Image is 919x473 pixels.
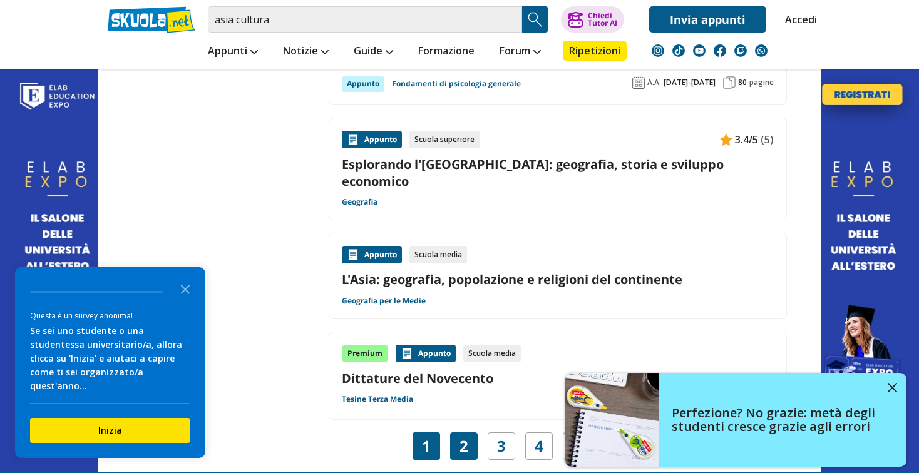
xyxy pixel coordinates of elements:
a: Ripetizioni [563,41,627,61]
div: Scuola superiore [409,131,480,148]
button: ChiediTutor AI [561,6,624,33]
a: Tesine Terza Media [342,394,413,404]
img: Appunti contenuto [347,133,359,146]
a: Perfezione? No grazie: metà degli studenti cresce grazie agli errori [565,373,906,467]
div: Appunto [342,246,402,263]
div: Scuola media [463,345,521,362]
a: Guide [351,41,396,63]
a: Esplorando l'[GEOGRAPHIC_DATA]: geografia, storia e sviluppo economico [342,156,774,190]
img: close [888,383,897,392]
a: 4 [535,437,543,455]
a: L'Asia: geografia, popolazione e religioni del continente [342,271,774,288]
a: Accedi [785,6,811,33]
div: Premium [342,345,388,362]
a: Invia appunti [649,6,766,33]
span: 80 [738,78,747,88]
nav: Navigazione pagine [329,432,787,460]
img: youtube [693,44,706,57]
a: Fondamenti di psicologia generale [392,76,521,91]
img: Cerca appunti, riassunti o versioni [526,10,545,29]
span: (5) [761,131,774,148]
img: Pagine [723,76,736,89]
a: Formazione [415,41,478,63]
div: Chiedi Tutor AI [588,12,617,27]
a: Dittature del Novecento [342,370,774,387]
a: Forum [496,41,544,63]
a: 2 [459,437,468,455]
span: A.A. [647,78,661,88]
button: Search Button [522,6,548,33]
button: Close the survey [173,276,198,301]
img: tiktok [672,44,685,57]
div: Survey [15,267,205,458]
span: 3.4/5 [735,131,758,148]
h4: Perfezione? No grazie: metà degli studenti cresce grazie agli errori [672,406,878,434]
div: Questa è un survey anonima! [30,310,190,322]
span: pagine [749,78,774,88]
img: twitch [734,44,747,57]
img: Anno accademico [632,76,645,89]
a: Appunti [205,41,261,63]
img: Appunti contenuto [720,133,732,146]
span: 1 [422,437,431,455]
div: Scuola media [409,246,467,263]
a: 3 [497,437,506,455]
img: WhatsApp [755,44,768,57]
div: Appunto [342,76,384,91]
img: instagram [652,44,664,57]
img: Appunti contenuto [347,248,359,261]
span: [DATE]-[DATE] [664,78,716,88]
input: Cerca appunti, riassunti o versioni [208,6,522,33]
a: Notizie [280,41,332,63]
button: Inizia [30,418,190,443]
a: Geografia [342,197,377,207]
div: Appunto [342,131,402,148]
img: Appunti contenuto [401,347,413,360]
div: Se sei uno studente o una studentessa universitario/a, allora clicca su 'Inizia' e aiutaci a capi... [30,324,190,393]
a: Geografia per le Medie [342,296,426,306]
img: facebook [714,44,726,57]
div: Appunto [396,345,456,362]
